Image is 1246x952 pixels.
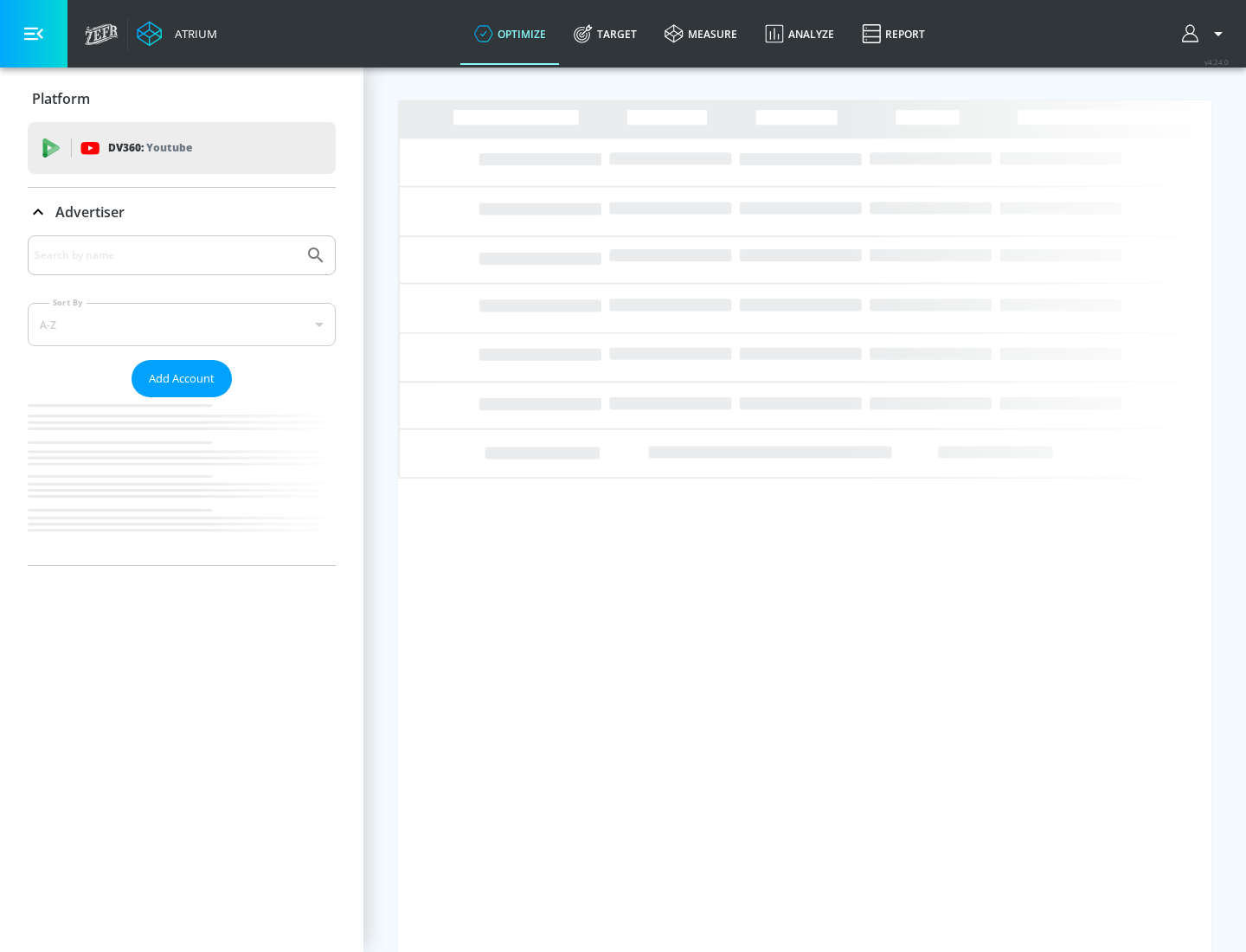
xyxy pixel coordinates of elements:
[848,3,939,65] a: Report
[137,21,217,47] a: Atrium
[149,369,215,389] span: Add Account
[651,3,751,65] a: measure
[28,397,336,565] nav: list of Advertiser
[35,244,297,267] input: Search by name
[28,235,336,565] div: Advertiser
[28,303,336,346] div: A-Z
[55,203,125,222] p: Advertiser
[460,3,560,65] a: optimize
[28,188,336,236] div: Advertiser
[32,89,90,108] p: Platform
[28,74,336,123] div: Platform
[108,138,192,158] p: DV360:
[132,360,232,397] button: Add Account
[49,297,87,308] label: Sort By
[560,3,651,65] a: Target
[1204,57,1229,67] span: v 4.24.0
[751,3,848,65] a: Analyze
[168,26,217,42] div: Atrium
[28,122,336,174] div: DV360: Youtube
[146,138,192,157] p: Youtube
